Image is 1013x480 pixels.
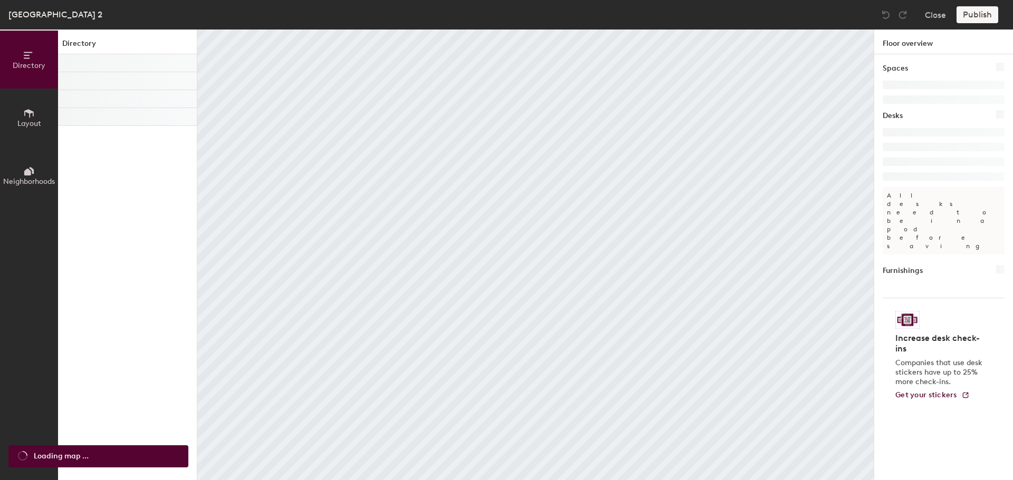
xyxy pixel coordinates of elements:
[197,30,874,480] canvas: Map
[874,30,1013,54] h1: Floor overview
[895,333,986,354] h4: Increase desk check-ins
[883,265,923,277] h1: Furnishings
[3,177,55,186] span: Neighborhoods
[897,9,908,20] img: Redo
[895,390,957,399] span: Get your stickers
[8,8,102,21] div: [GEOGRAPHIC_DATA] 2
[883,63,908,74] h1: Spaces
[895,358,986,387] p: Companies that use desk stickers have up to 25% more check-ins.
[881,9,891,20] img: Undo
[895,391,970,400] a: Get your stickers
[895,311,920,329] img: Sticker logo
[925,6,946,23] button: Close
[13,61,45,70] span: Directory
[883,187,1005,254] p: All desks need to be in a pod before saving
[883,110,903,122] h1: Desks
[34,450,89,462] span: Loading map ...
[58,38,197,54] h1: Directory
[17,119,41,128] span: Layout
